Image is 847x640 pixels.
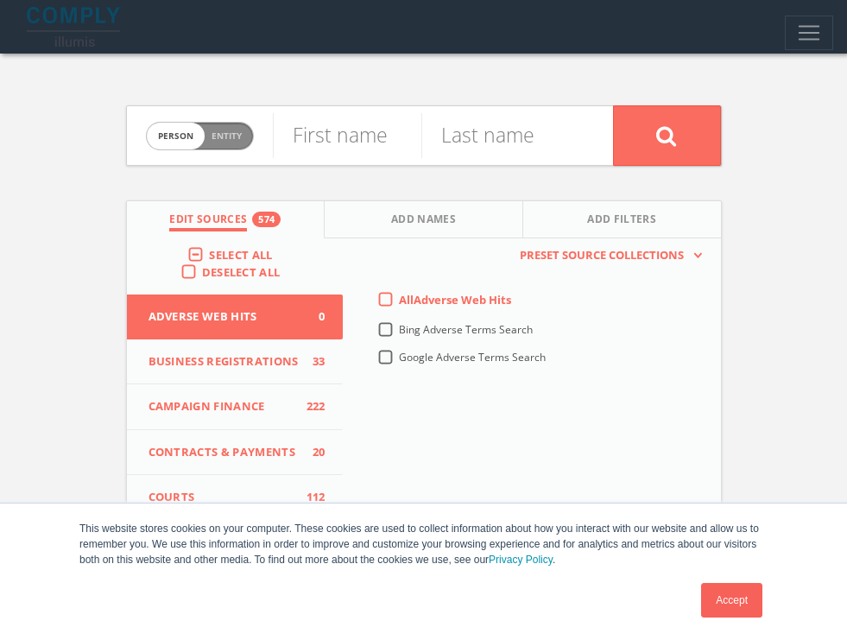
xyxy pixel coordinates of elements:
span: 222 [300,398,326,415]
span: Bing Adverse Terms Search [399,322,533,337]
button: Add Names [325,201,523,238]
button: Preset Source Collections [511,247,703,264]
span: Add Filters [587,212,656,231]
button: Add Filters [523,201,721,238]
button: Contracts & Payments20 [127,430,343,476]
span: 112 [300,489,326,506]
span: Select All [209,247,272,263]
button: Edit Sources574 [127,201,326,238]
span: Deselect All [202,264,281,280]
span: Business Registrations [149,353,300,371]
p: This website stores cookies on your computer. These cookies are used to collect information about... [79,521,768,567]
span: Adverse Web Hits [149,308,300,326]
span: Edit Sources [169,212,247,231]
span: Courts [149,489,300,506]
span: 33 [300,353,326,371]
span: Google Adverse Terms Search [399,350,546,364]
span: Preset Source Collections [511,247,692,264]
a: Accept [701,583,762,618]
a: Privacy Policy [489,554,553,566]
span: person [147,123,205,149]
span: 20 [300,444,326,461]
span: Contracts & Payments [149,444,300,461]
button: Courts112 [127,475,343,521]
button: Adverse Web Hits0 [127,295,343,339]
span: Entity [212,130,242,143]
span: 0 [300,308,326,326]
img: illumis [27,7,123,47]
div: 574 [252,212,281,227]
span: Campaign Finance [149,398,300,415]
button: Toggle navigation [785,16,833,50]
button: Business Registrations33 [127,339,343,385]
span: All Adverse Web Hits [399,292,511,307]
span: Add Names [391,212,456,231]
button: Campaign Finance222 [127,384,343,430]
